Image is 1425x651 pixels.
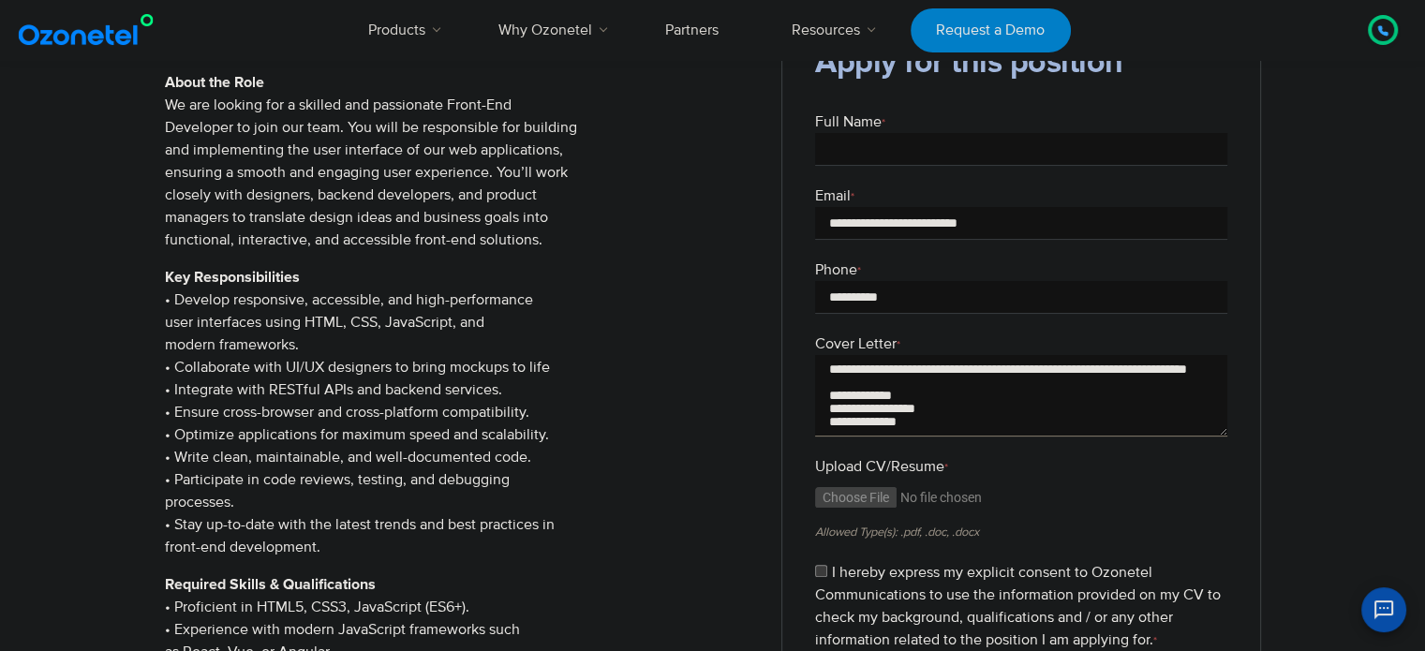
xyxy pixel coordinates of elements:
strong: About the Role [165,75,264,90]
button: Open chat [1361,587,1406,632]
strong: Key Responsibilities [165,270,300,285]
label: Cover Letter [815,333,1227,355]
label: Email [815,185,1227,207]
label: Phone [815,259,1227,281]
strong: Required Skills & Qualifications [165,577,376,592]
label: I hereby express my explicit consent to Ozonetel Communications to use the information provided o... [815,563,1221,649]
a: Request a Demo [911,8,1071,52]
p: We are looking for a skilled and passionate Front-End Developer to join our team. You will be res... [165,71,754,251]
h2: Apply for this position [815,45,1227,82]
small: Allowed Type(s): .pdf, .doc, .docx [815,525,979,540]
label: Upload CV/Resume [815,455,1227,478]
label: Full Name [815,111,1227,133]
p: • Develop responsive, accessible, and high-performance user interfaces using HTML, CSS, JavaScrip... [165,266,754,558]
